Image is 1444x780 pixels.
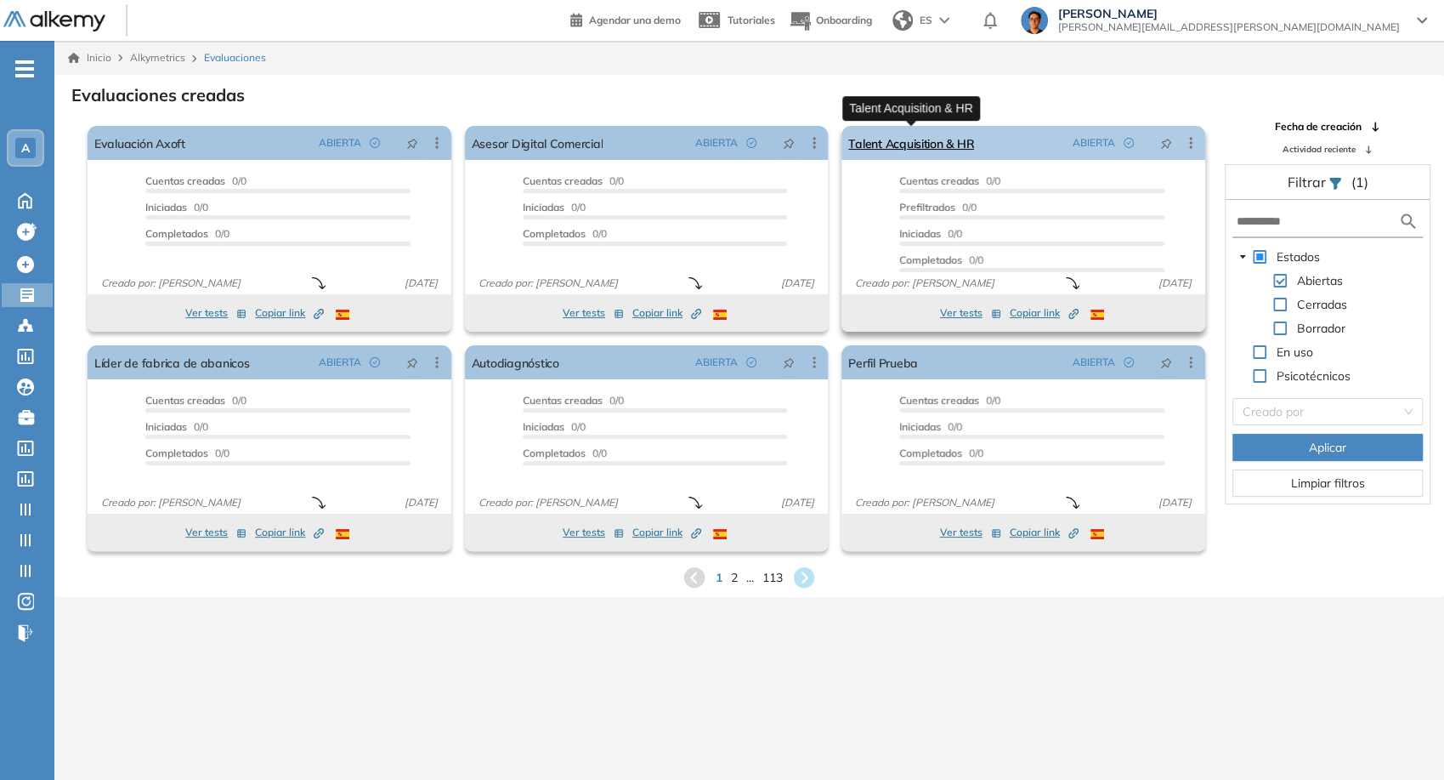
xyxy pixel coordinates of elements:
[523,394,624,407] span: 0/0
[255,305,324,321] span: Copiar link
[1297,273,1343,288] span: Abiertas
[523,174,624,187] span: 0/0
[1124,357,1134,367] span: check-circle
[145,227,229,240] span: 0/0
[370,357,380,367] span: check-circle
[523,447,607,459] span: 0/0
[1290,474,1364,492] span: Limpiar filtros
[731,569,738,587] span: 2
[1010,525,1079,540] span: Copiar link
[632,303,701,323] button: Copiar link
[632,525,701,540] span: Copiar link
[94,345,250,379] a: Líder de fabrica de abanicos
[1147,349,1185,376] button: pushpin
[842,96,980,121] div: Talent Acquisition & HR
[1273,366,1354,386] span: Psicotécnicos
[145,420,208,433] span: 0/0
[472,126,603,160] a: Asesor Digital Comercial
[816,14,872,26] span: Onboarding
[523,394,603,407] span: Cuentas creadas
[920,13,932,28] span: ES
[370,138,380,148] span: check-circle
[1297,321,1345,336] span: Borrador
[406,356,418,369] span: pushpin
[145,174,246,187] span: 0/0
[1058,20,1400,34] span: [PERSON_NAME][EMAIL_ADDRESS][PERSON_NAME][DOMAIN_NAME]
[1152,276,1198,291] span: [DATE]
[1010,522,1079,543] button: Copiar link
[899,394,1000,407] span: 0/0
[523,227,586,240] span: Completados
[1277,368,1351,384] span: Psicotécnicos
[1294,294,1351,315] span: Cerradas
[204,50,266,65] span: Evaluaciones
[1232,434,1423,461] button: Aplicar
[255,525,324,540] span: Copiar link
[762,569,783,587] span: 113
[1147,129,1185,157] button: pushpin
[15,67,34,71] i: -
[394,349,431,376] button: pushpin
[1294,270,1346,291] span: Abiertas
[71,85,245,105] h3: Evaluaciones creadas
[1010,303,1079,323] button: Copiar link
[563,522,624,543] button: Ver tests
[394,129,431,157] button: pushpin
[746,569,754,587] span: ...
[1010,305,1079,321] span: Copiar link
[1273,247,1323,267] span: Estados
[789,3,872,39] button: Onboarding
[472,345,559,379] a: Autodiagnóstico
[1073,355,1115,370] span: ABIERTA
[523,420,564,433] span: Iniciadas
[145,420,187,433] span: Iniciadas
[68,50,111,65] a: Inicio
[1160,356,1172,369] span: pushpin
[523,201,586,214] span: 0/0
[899,447,983,459] span: 0/0
[899,201,977,214] span: 0/0
[899,174,979,187] span: Cuentas creadas
[406,136,418,150] span: pushpin
[1283,143,1356,156] span: Actividad reciente
[1232,470,1423,497] button: Limpiar filtros
[899,253,962,266] span: Completados
[1124,138,1134,148] span: check-circle
[1090,310,1104,320] img: ESP
[145,394,246,407] span: 0/0
[774,495,821,510] span: [DATE]
[899,420,962,433] span: 0/0
[1073,135,1115,151] span: ABIERTA
[770,129,807,157] button: pushpin
[145,201,187,214] span: Iniciadas
[94,126,185,160] a: Evaluación Axoft
[1160,136,1172,150] span: pushpin
[523,227,607,240] span: 0/0
[770,349,807,376] button: pushpin
[746,138,756,148] span: check-circle
[1152,495,1198,510] span: [DATE]
[940,303,1001,323] button: Ver tests
[899,201,955,214] span: Prefiltrados
[899,227,962,240] span: 0/0
[563,303,624,323] button: Ver tests
[94,276,247,291] span: Creado por: [PERSON_NAME]
[774,276,821,291] span: [DATE]
[94,495,247,510] span: Creado por: [PERSON_NAME]
[713,310,727,320] img: ESP
[145,201,208,214] span: 0/0
[1297,297,1347,312] span: Cerradas
[472,495,625,510] span: Creado por: [PERSON_NAME]
[523,447,586,459] span: Completados
[145,227,208,240] span: Completados
[1238,253,1247,261] span: caret-down
[716,569,722,587] span: 1
[145,447,229,459] span: 0/0
[899,394,979,407] span: Cuentas creadas
[783,136,795,150] span: pushpin
[899,227,941,240] span: Iniciadas
[398,495,445,510] span: [DATE]
[130,51,185,64] span: Alkymetrics
[899,253,983,266] span: 0/0
[695,135,738,151] span: ABIERTA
